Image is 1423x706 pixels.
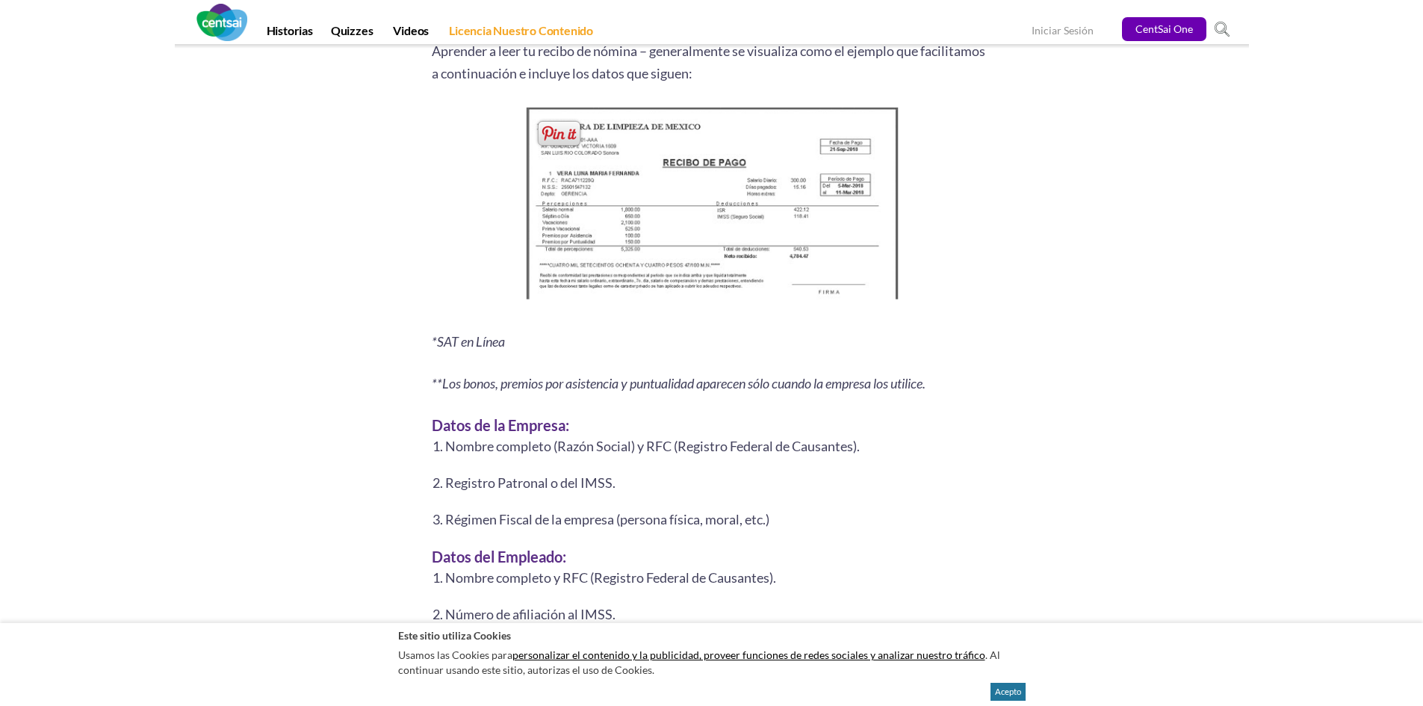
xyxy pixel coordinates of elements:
a: Historias [258,23,322,44]
a: Iniciar Sesión [1032,24,1094,40]
a: Quizzes [322,23,382,44]
p: Aprender a leer tu recibo de nómina – generalmente se visualiza como el ejemplo que facilitamos a... [432,40,992,84]
h3: Datos del Empleado: [432,545,992,568]
a: Videos [384,23,438,44]
li: Registro Patronal o del IMSS. [445,473,992,492]
p: Usamos las Cookies para . Al continuar usando este sitio, autorizas el uso de Cookies. [398,644,1026,681]
li: Nombre completo y RFC (Registro Federal de Causantes). [445,568,992,587]
a: Licencia Nuestro Contenido [440,23,602,44]
h3: Datos de la Empresa: [432,414,992,436]
li: Número de afiliación al IMSS. [445,604,992,624]
button: Acepto [990,683,1026,701]
li: Nombre completo (Razón Social) y RFC (Registro Federal de Causantes). [445,436,992,456]
h2: Este sitio utiliza Cookies [398,628,1026,642]
li: Régimen Fiscal de la empresa (persona física, moral, etc.) [445,510,992,529]
img: CentSai [196,4,247,41]
a: CentSai One [1122,17,1206,41]
i: **Los bonos, premios por asistencia y puntualidad aparecen sólo cuando la empresa los utilice. [432,376,926,392]
i: *SAT en Línea [432,334,505,350]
